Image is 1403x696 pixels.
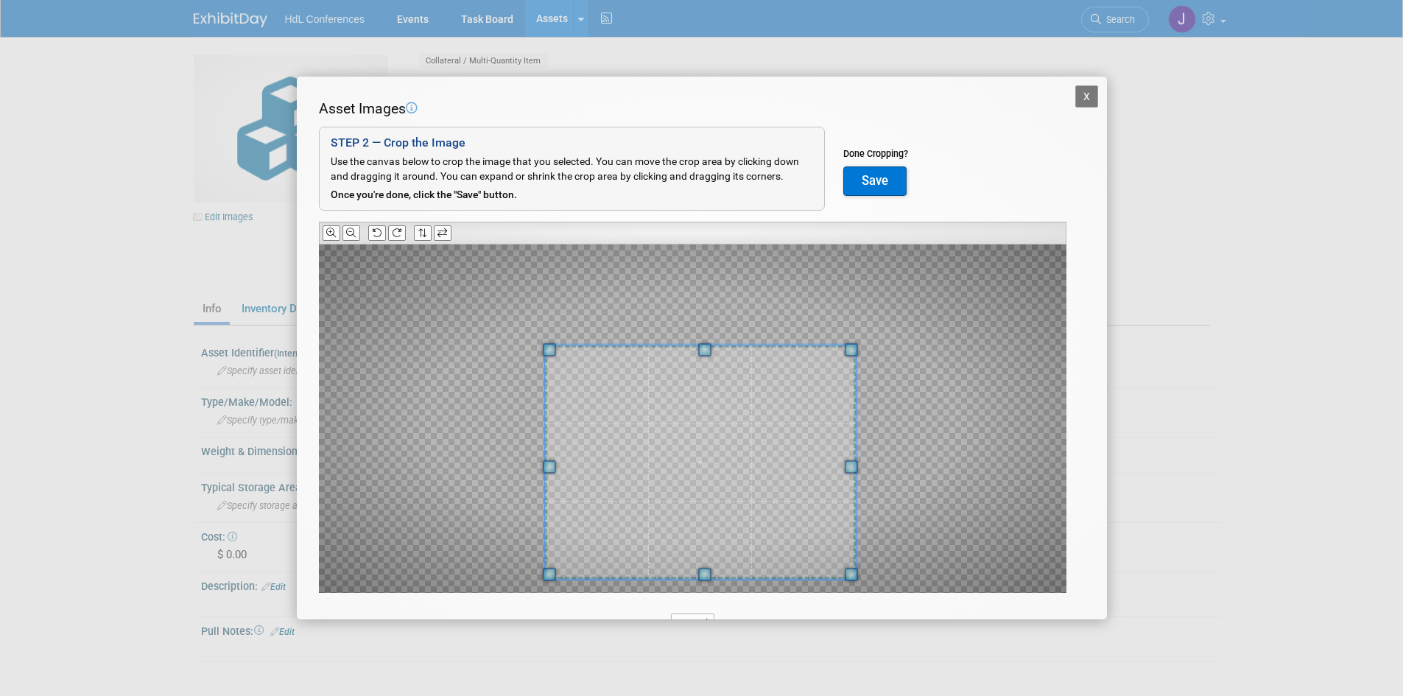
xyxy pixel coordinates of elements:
[368,225,386,241] button: Rotate Counter-clockwise
[388,225,406,241] button: Rotate Clockwise
[342,225,360,241] button: Zoom Out
[414,225,432,241] button: Flip Vertically
[671,614,714,632] button: Cancel
[843,166,907,196] button: Save
[434,225,451,241] button: Flip Horizontally
[331,155,799,182] span: Use the canvas below to crop the image that you selected. You can move the crop area by clicking ...
[331,135,813,152] div: STEP 2 — Crop the Image
[1075,85,1099,108] button: X
[319,99,1066,119] div: Asset Images
[323,225,340,241] button: Zoom In
[843,147,908,161] div: Done Cropping?
[331,188,813,203] div: Once you're done, click the "Save" button.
